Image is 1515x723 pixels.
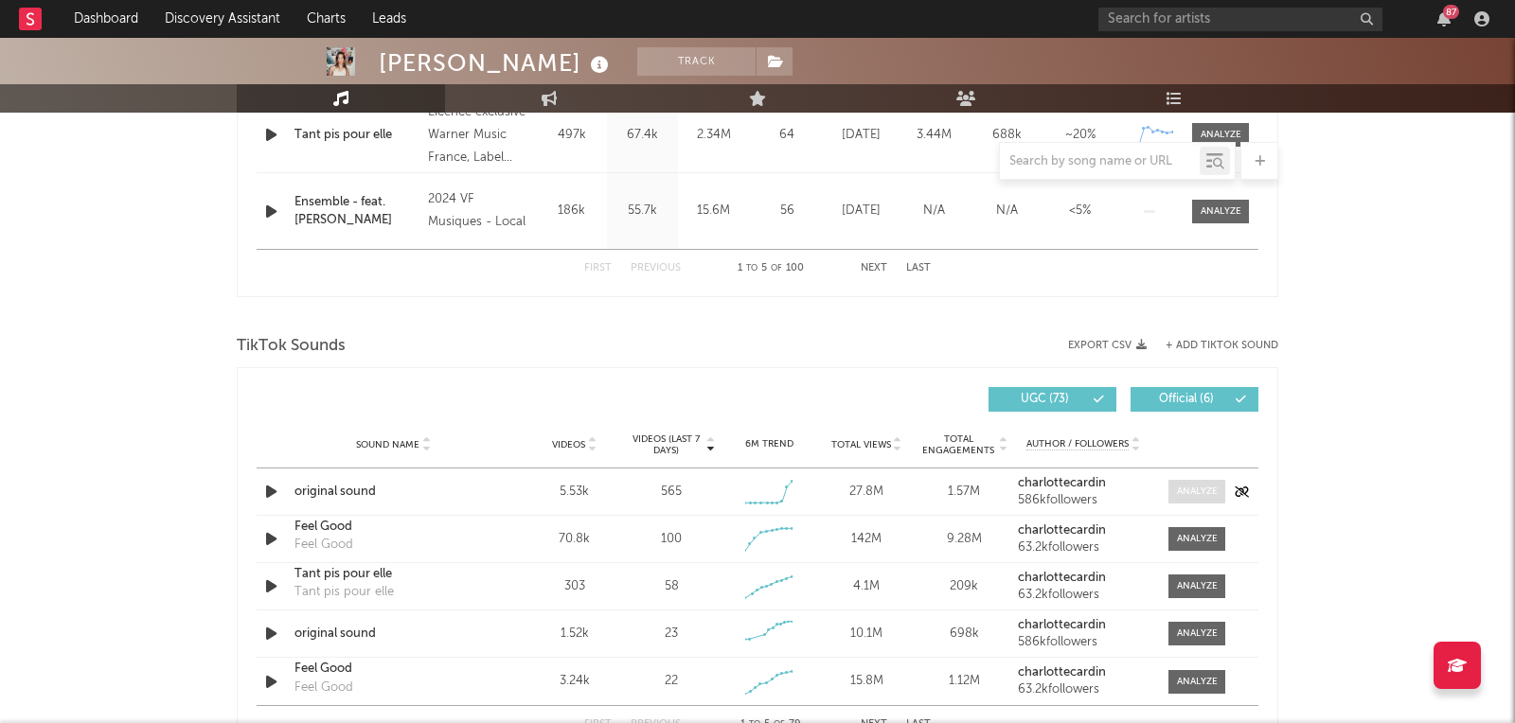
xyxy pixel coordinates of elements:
[719,257,823,280] div: 1 5 100
[294,518,492,537] a: Feel Good
[1001,394,1088,405] span: UGC ( 73 )
[530,577,618,596] div: 303
[1068,340,1147,351] button: Export CSV
[906,263,931,273] button: Last
[920,433,997,456] span: Total Engagements
[1098,8,1382,31] input: Search for artists
[530,672,618,691] div: 3.24k
[746,264,757,273] span: to
[920,483,1008,502] div: 1.57M
[823,672,911,691] div: 15.8M
[683,202,744,220] div: 15.6M
[552,439,585,450] span: Videos
[1018,477,1150,490] a: charlottecardin
[665,672,678,691] div: 22
[1443,5,1459,19] div: 87
[628,433,704,456] span: Videos (last 7 days)
[1018,619,1106,631] strong: charlottecardin
[294,536,353,555] div: Feel Good
[637,47,756,76] button: Track
[1018,541,1150,555] div: 63.2k followers
[541,126,602,145] div: 497k
[754,126,820,145] div: 64
[920,672,1008,691] div: 1.12M
[661,530,682,549] div: 100
[1018,572,1106,584] strong: charlottecardin
[294,625,492,644] a: original sound
[1018,494,1150,507] div: 586k followers
[428,188,531,234] div: 2024 VF Musiques - Local
[294,679,353,697] div: Feel Good
[294,565,492,584] a: Tant pis pour elle
[823,530,911,549] div: 142M
[861,263,887,273] button: Next
[823,483,911,502] div: 27.8M
[612,126,673,145] div: 67.4k
[1048,126,1112,145] div: ~ 20 %
[975,202,1039,220] div: N/A
[1018,589,1150,602] div: 63.2k followers
[1018,524,1106,537] strong: charlottecardin
[1018,524,1150,538] a: charlottecardin
[294,126,419,145] a: Tant pis pour elle
[1437,11,1451,26] button: 87
[665,625,678,644] div: 23
[1000,154,1200,169] input: Search by song name or URL
[725,437,813,451] div: 6M Trend
[823,625,911,644] div: 10.1M
[1018,619,1150,632] a: charlottecardin
[294,483,492,502] a: original sound
[1018,636,1150,649] div: 586k followers
[754,202,820,220] div: 56
[294,193,419,230] a: Ensemble - feat. [PERSON_NAME]
[584,263,612,273] button: First
[1018,477,1106,489] strong: charlottecardin
[530,483,618,502] div: 5.53k
[612,202,673,220] div: 55.7k
[356,439,419,450] span: Sound Name
[920,577,1008,596] div: 209k
[1018,572,1150,585] a: charlottecardin
[661,483,682,502] div: 565
[829,202,893,220] div: [DATE]
[823,577,911,596] div: 4.1M
[975,126,1039,145] div: 688k
[530,625,618,644] div: 1.52k
[237,335,346,358] span: TikTok Sounds
[631,263,681,273] button: Previous
[902,126,966,145] div: 3.44M
[428,101,531,169] div: Licence exclusive Warner Music France, Label Parlophone, © 2025 Cult Nation
[379,47,614,79] div: [PERSON_NAME]
[1166,341,1278,351] button: + Add TikTok Sound
[1147,341,1278,351] button: + Add TikTok Sound
[665,577,679,596] div: 58
[829,126,893,145] div: [DATE]
[1131,387,1258,412] button: Official(6)
[1018,666,1106,679] strong: charlottecardin
[831,439,891,450] span: Total Views
[1143,394,1230,405] span: Official ( 6 )
[1048,202,1112,220] div: <5%
[920,530,1008,549] div: 9.28M
[1018,683,1150,697] div: 63.2k followers
[294,583,394,602] div: Tant pis pour elle
[294,660,492,679] a: Feel Good
[530,530,618,549] div: 70.8k
[989,387,1116,412] button: UGC(73)
[541,202,602,220] div: 186k
[902,202,966,220] div: N/A
[1018,666,1150,679] a: charlottecardin
[1026,438,1129,450] span: Author / Followers
[683,126,744,145] div: 2.34M
[771,264,782,273] span: of
[920,625,1008,644] div: 698k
